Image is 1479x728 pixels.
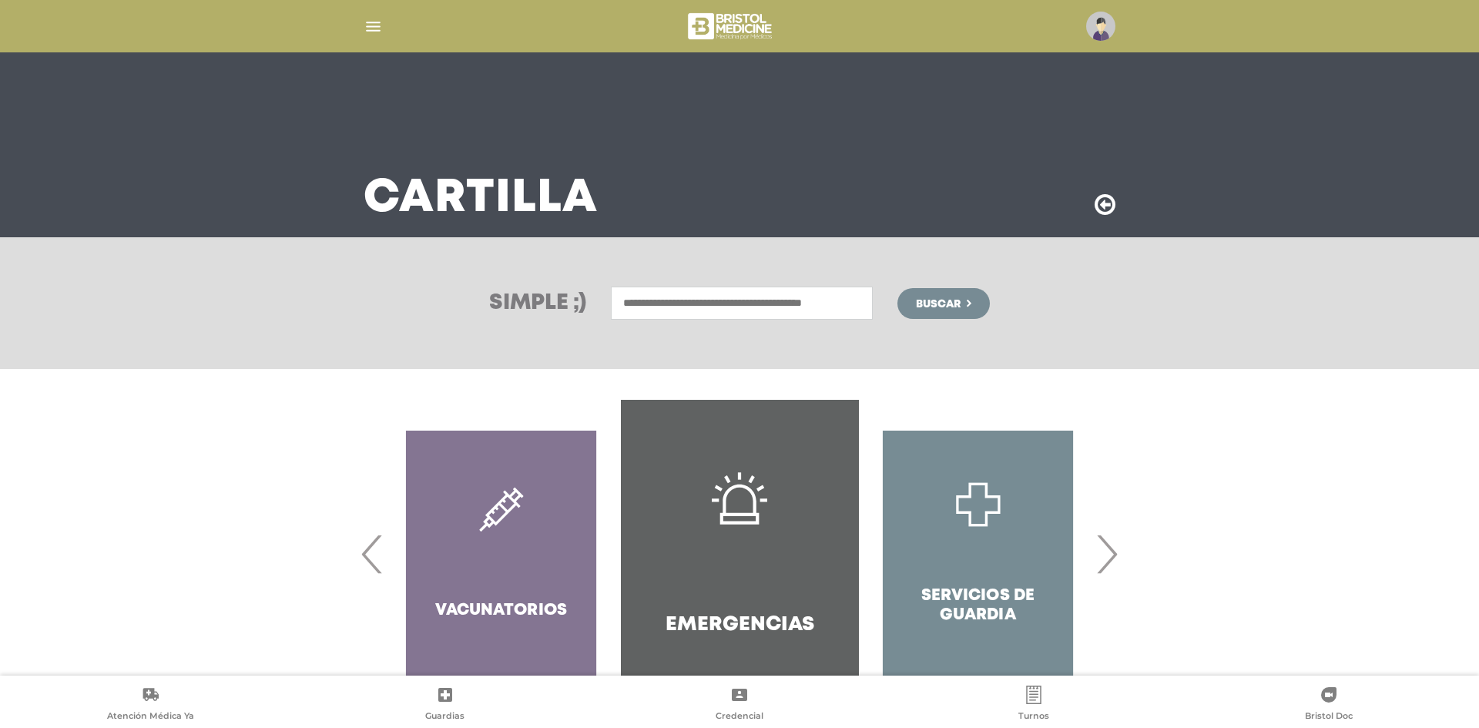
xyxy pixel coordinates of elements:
span: Next [1092,512,1122,595]
span: Bristol Doc [1305,710,1353,724]
button: Buscar [897,288,990,319]
a: Guardias [297,686,592,725]
span: Previous [357,512,387,595]
a: Atención Médica Ya [3,686,297,725]
span: Buscar [916,299,961,310]
a: Emergencias [621,400,859,708]
img: Cober_menu-lines-white.svg [364,17,383,36]
img: profile-placeholder.svg [1086,12,1115,41]
a: Credencial [592,686,887,725]
span: Guardias [425,710,464,724]
span: Turnos [1018,710,1049,724]
span: Atención Médica Ya [107,710,194,724]
a: Turnos [887,686,1181,725]
h3: Simple ;) [489,293,586,314]
a: Bristol Doc [1182,686,1476,725]
h4: Emergencias [666,613,814,637]
span: Credencial [716,710,763,724]
h3: Cartilla [364,179,598,219]
img: bristol-medicine-blanco.png [686,8,777,45]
